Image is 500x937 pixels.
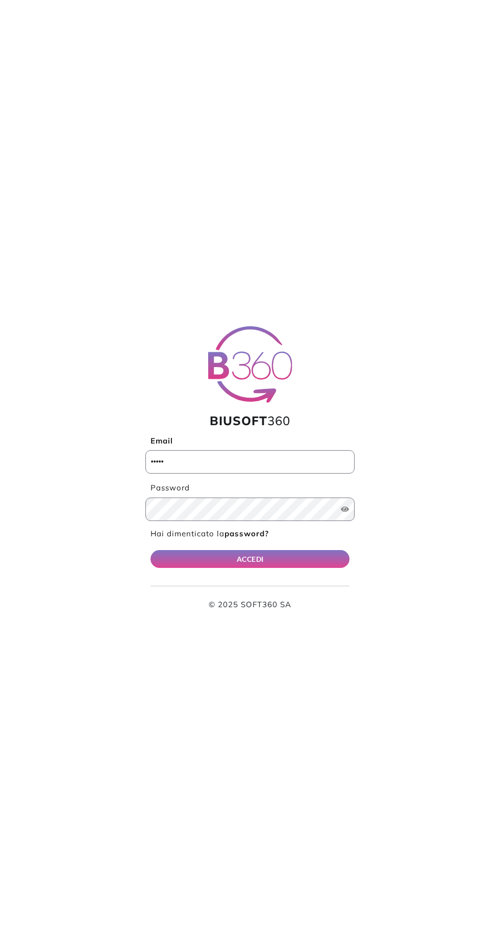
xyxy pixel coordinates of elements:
h1: 360 [145,413,355,428]
label: Password [145,482,355,494]
button: ACCEDI [151,550,349,568]
span: BIUSOFT [210,413,267,428]
b: password? [224,529,269,538]
p: © 2025 SOFT360 SA [151,599,349,611]
b: Email [151,436,173,446]
a: Hai dimenticato lapassword? [151,529,269,538]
